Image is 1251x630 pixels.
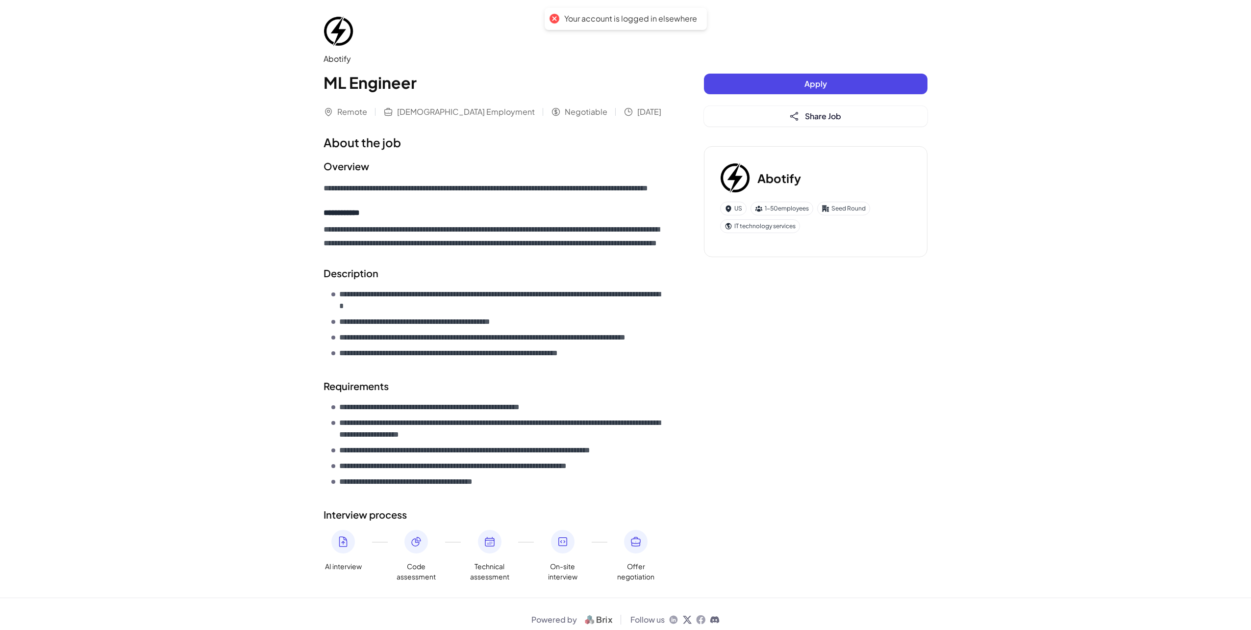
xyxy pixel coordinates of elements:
div: US [720,202,747,215]
div: Your account is logged in elsewhere [564,14,697,24]
span: AI interview [325,561,362,572]
h1: About the job [324,133,665,151]
div: Abotify [324,53,665,65]
span: Follow us [630,614,665,626]
img: Ab [324,16,355,47]
h2: Interview process [324,507,665,522]
span: Technical assessment [470,561,509,582]
span: Code assessment [397,561,436,582]
button: Apply [704,74,927,94]
div: Seed Round [817,202,870,215]
h2: Overview [324,159,665,174]
span: Remote [337,106,367,118]
div: 1-50 employees [751,202,813,215]
img: logo [581,614,617,626]
span: Apply [804,79,827,89]
button: Share Job [704,106,927,127]
h3: Abotify [757,169,801,187]
div: IT technology services [720,219,800,233]
span: Share Job [805,111,841,121]
img: Ab [720,162,751,194]
span: [DEMOGRAPHIC_DATA] Employment [397,106,535,118]
h2: Requirements [324,379,665,394]
span: [DATE] [637,106,661,118]
span: Powered by [531,614,577,626]
span: Offer negotiation [616,561,655,582]
h1: ML Engineer [324,71,665,94]
h2: Description [324,266,665,281]
span: Negotiable [565,106,607,118]
span: On-site interview [543,561,582,582]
